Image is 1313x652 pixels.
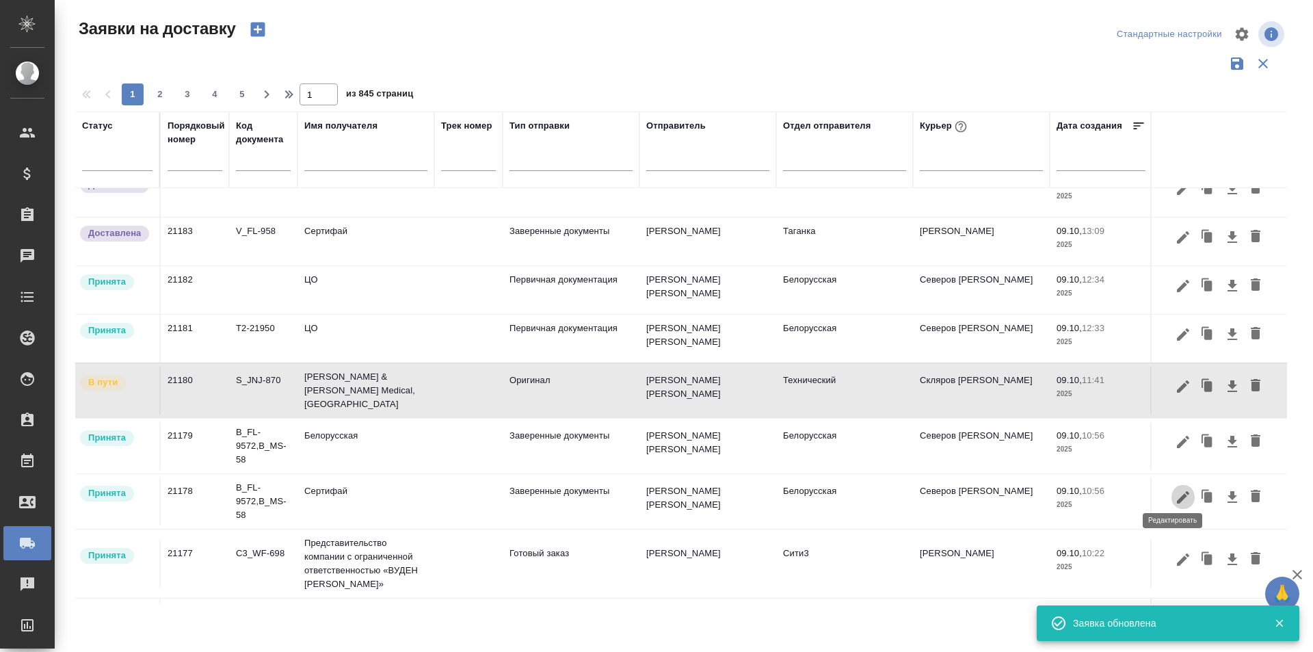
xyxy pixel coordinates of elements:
td: Заверенные документы [503,478,639,525]
div: Курьер [920,118,970,135]
button: 5 [231,83,253,105]
td: 21177 [161,540,229,588]
button: Удалить [1244,429,1267,455]
p: Принята [88,431,126,445]
td: Белорусская [297,422,434,470]
td: Первичная документация [503,169,639,217]
td: Таганка [776,169,913,217]
td: T_BCK-11 [229,169,297,217]
div: Трек номер [441,119,492,133]
p: 12:33 [1082,323,1104,333]
button: 2 [149,83,171,105]
button: Редактировать [1171,547,1195,573]
div: Имя получателя [304,119,377,133]
button: Редактировать [1171,273,1195,299]
button: Скачать [1221,429,1244,455]
button: Редактировать [1171,322,1195,348]
td: Скляров [PERSON_NAME] [913,367,1050,415]
td: Северов [PERSON_NAME] [913,315,1050,363]
td: [PERSON_NAME] [639,540,776,588]
td: Сертифай [297,218,434,265]
button: Скачать [1221,176,1244,202]
div: Отправитель [646,119,706,133]
button: Клонировать [1195,176,1221,202]
p: 09.10, [1057,430,1082,441]
button: Скачать [1221,322,1244,348]
p: 09.10, [1057,375,1082,385]
div: Курьер назначен [79,484,152,503]
td: Белорусская [776,422,913,470]
td: Таганка [776,218,913,265]
td: 21183 [161,218,229,265]
button: Удалить [1244,224,1267,250]
div: Код документа [236,119,291,146]
p: Доставлена [88,226,141,240]
p: 2025 [1057,287,1145,300]
div: split button [1113,24,1225,45]
td: V_FL-958 [229,218,297,265]
td: [PERSON_NAME] [913,169,1050,217]
td: 21179 [161,422,229,470]
p: 2025 [1057,238,1145,252]
button: Редактировать [1171,374,1195,400]
button: Удалить [1244,547,1267,573]
td: ЦО [297,266,434,314]
td: [PERSON_NAME] [PERSON_NAME] [639,315,776,363]
span: 3 [176,88,198,101]
button: Скачать [1221,224,1244,250]
p: В пути [88,376,118,389]
td: [PERSON_NAME] [913,218,1050,265]
td: [PERSON_NAME] [PERSON_NAME] [639,422,776,470]
td: ЦО [297,315,434,363]
p: 2025 [1057,443,1145,456]
td: 21184 [161,169,229,217]
td: Технический [776,367,913,415]
button: Клонировать [1195,374,1221,400]
p: 09.10, [1057,548,1082,558]
td: [PERSON_NAME] & [PERSON_NAME] Medical, [GEOGRAPHIC_DATA] [297,363,434,418]
button: При выборе курьера статус заявки автоматически поменяется на «Принята» [952,118,970,135]
p: 09.10, [1057,486,1082,496]
button: Удалить [1244,273,1267,299]
td: Сертифай [297,478,434,525]
p: Принята [88,275,126,289]
td: Беговая [776,599,913,647]
button: Удалить [1244,374,1267,400]
td: 21178 [161,478,229,525]
p: 09.10, [1057,226,1082,236]
p: 09.10, [1057,323,1082,333]
td: 21180 [161,367,229,415]
td: [PERSON_NAME] [639,169,776,217]
span: Посмотреть информацию [1258,21,1287,47]
button: Удалить [1244,322,1267,348]
td: B_FL-9572,B_MS-58 [229,419,297,473]
td: 21182 [161,266,229,314]
td: [PERSON_NAME] [639,218,776,265]
td: S_JNJ-870 [229,367,297,415]
div: Курьер назначен [79,429,152,447]
button: Клонировать [1195,322,1221,348]
button: Редактировать [1171,429,1195,455]
button: 4 [204,83,226,105]
td: [PERSON_NAME] [PERSON_NAME] [639,478,776,525]
p: 2025 [1057,498,1145,512]
p: 2025 [1057,190,1145,203]
td: Северов [PERSON_NAME] [913,478,1050,525]
td: Заверенные документы [503,422,639,470]
td: Белорусская [776,478,913,525]
td: Почта России [297,169,434,217]
td: B_FL-9572,B_MS-58 [229,474,297,529]
button: Сохранить фильтры [1224,51,1250,77]
td: Белорусская [776,315,913,363]
td: ЦО [297,599,434,647]
td: Готовый заказ [503,599,639,647]
td: Представительство компании с ограниченной ответственностью «ВУДЕН [PERSON_NAME]» [297,530,434,598]
td: 21181 [161,315,229,363]
p: 13:09 [1082,226,1104,236]
button: Скачать [1221,273,1244,299]
td: Т2-21950 [229,315,297,363]
td: [PERSON_NAME] [PERSON_NAME] [639,266,776,314]
button: 🙏 [1265,577,1299,611]
p: 10:56 [1082,430,1104,441]
td: Северов [PERSON_NAME] [913,266,1050,314]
